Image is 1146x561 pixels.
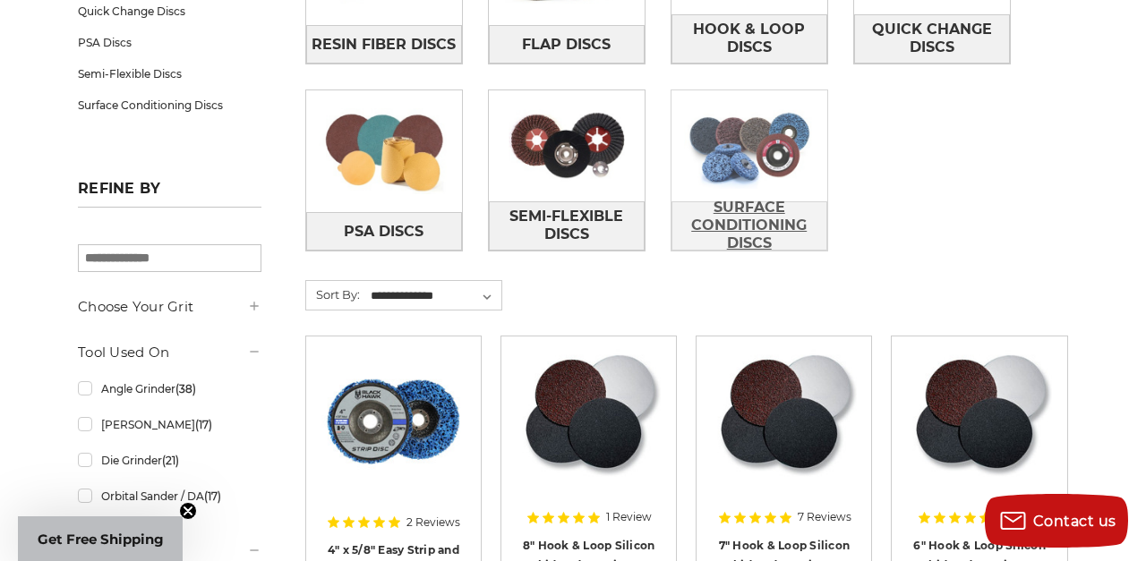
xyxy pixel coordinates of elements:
a: Orbital Sander / DA [78,480,261,512]
span: (17) [204,489,221,503]
span: (21) [162,454,179,467]
a: Silicon Carbide 6" Hook & Loop Edger Discs [904,349,1054,498]
span: Quick Change Discs [855,14,1009,63]
a: Surface Conditioning Discs [78,89,261,121]
h5: Tool Used On [78,342,261,363]
img: Surface Conditioning Discs [671,90,827,201]
span: Semi-Flexible Discs [490,201,644,250]
span: 2 Reviews [406,517,460,528]
div: Get Free ShippingClose teaser [18,516,183,561]
img: Semi-Flexible Discs [489,90,645,201]
span: (38) [175,382,196,395]
span: Flap Discs [522,30,611,60]
a: PSA Discs [78,27,261,58]
select: Sort By: [368,283,501,310]
span: Contact us [1033,513,1116,530]
a: PSA Discs [306,212,462,250]
a: Semi-Flexible Discs [489,201,645,251]
button: Contact us [985,494,1128,548]
img: Silicon Carbide 6" Hook & Loop Edger Discs [907,349,1052,492]
span: (17) [195,418,212,431]
a: [PERSON_NAME] [78,409,261,440]
img: PSA Discs [306,96,462,207]
img: Silicon Carbide 7" Hook & Loop Edger Discs [712,349,857,492]
span: Resin Fiber Discs [312,30,456,60]
a: Angle Grinder [78,373,261,404]
a: Resin Fiber Discs [306,25,462,63]
h5: Refine by [78,180,261,208]
a: Semi-Flexible Discs [78,58,261,89]
a: Hook & Loop Discs [671,14,827,64]
span: Hook & Loop Discs [672,14,826,63]
h5: Choose Your Grit [78,296,261,318]
a: Flap Discs [489,25,645,63]
span: PSA Discs [344,217,423,247]
button: Close teaser [179,502,197,520]
img: Silicon Carbide 8" Hook & Loop Edger Discs [517,349,662,492]
img: 4" x 5/8" easy strip and clean discs [321,349,465,492]
span: 1 Review [606,512,652,523]
a: 4" x 5/8" easy strip and clean discs [319,349,468,498]
span: Get Free Shipping [38,531,164,548]
span: Surface Conditioning Discs [672,192,826,259]
label: Sort By: [306,281,360,308]
a: Die Grinder [78,445,261,476]
a: Surface Conditioning Discs [671,201,827,251]
a: Silicon Carbide 8" Hook & Loop Edger Discs [514,349,663,498]
a: Silicon Carbide 7" Hook & Loop Edger Discs [709,349,859,498]
span: 7 Reviews [798,512,851,523]
a: Quick Change Discs [854,14,1010,64]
